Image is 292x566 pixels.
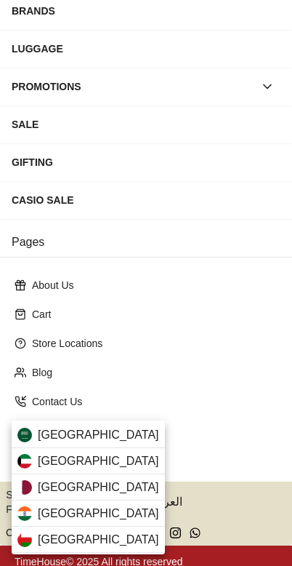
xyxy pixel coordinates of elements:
span: [GEOGRAPHIC_DATA] [38,479,159,496]
img: Oman [17,533,32,547]
span: [GEOGRAPHIC_DATA] [38,531,159,549]
img: India [17,506,32,521]
span: [GEOGRAPHIC_DATA] [38,453,159,470]
img: Kuwait [17,454,32,469]
img: Qatar [17,480,32,495]
img: Saudi Arabia [17,428,32,442]
span: [GEOGRAPHIC_DATA] [38,505,159,522]
span: [GEOGRAPHIC_DATA] [38,426,159,444]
